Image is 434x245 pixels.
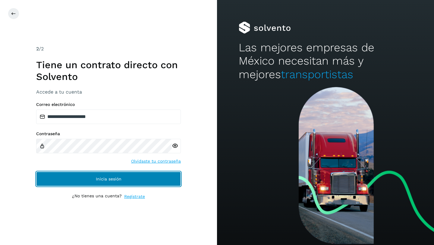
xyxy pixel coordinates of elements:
span: Inicia sesión [96,177,121,181]
a: Olvidaste tu contraseña [131,158,181,164]
label: Contraseña [36,131,181,136]
label: Correo electrónico [36,102,181,107]
h2: Las mejores empresas de México necesitan más y mejores [239,41,412,81]
span: 2 [36,46,39,52]
p: ¿No tienes una cuenta? [72,193,122,200]
h3: Accede a tu cuenta [36,89,181,95]
span: transportistas [281,68,353,81]
div: /2 [36,45,181,52]
a: Regístrate [124,193,145,200]
button: Inicia sesión [36,172,181,186]
h1: Tiene un contrato directo con Solvento [36,59,181,82]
